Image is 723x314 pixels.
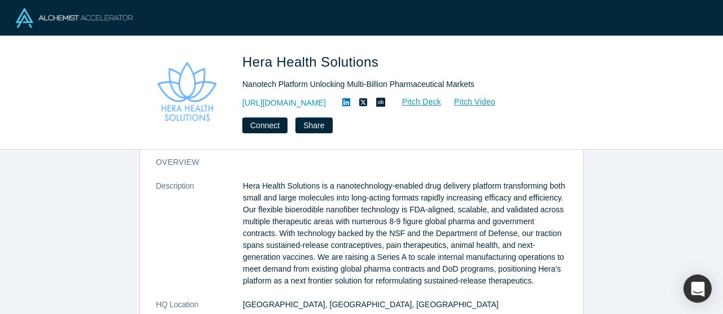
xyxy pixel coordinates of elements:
[147,52,227,131] img: Hera Health Solutions's Logo
[295,117,332,133] button: Share
[156,156,551,168] h3: overview
[242,78,559,90] div: Nanotech Platform Unlocking Multi-Billion Pharmaceutical Markets
[243,180,567,287] p: Hera Health Solutions is a nanotechnology-enabled drug delivery platform transforming both small ...
[242,54,382,69] span: Hera Health Solutions
[16,8,133,28] img: Alchemist Logo
[390,95,442,108] a: Pitch Deck
[243,299,567,311] dd: [GEOGRAPHIC_DATA], [GEOGRAPHIC_DATA], [GEOGRAPHIC_DATA]
[242,97,326,109] a: [URL][DOMAIN_NAME]
[156,180,243,299] dt: Description
[242,117,288,133] button: Connect
[442,95,496,108] a: Pitch Video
